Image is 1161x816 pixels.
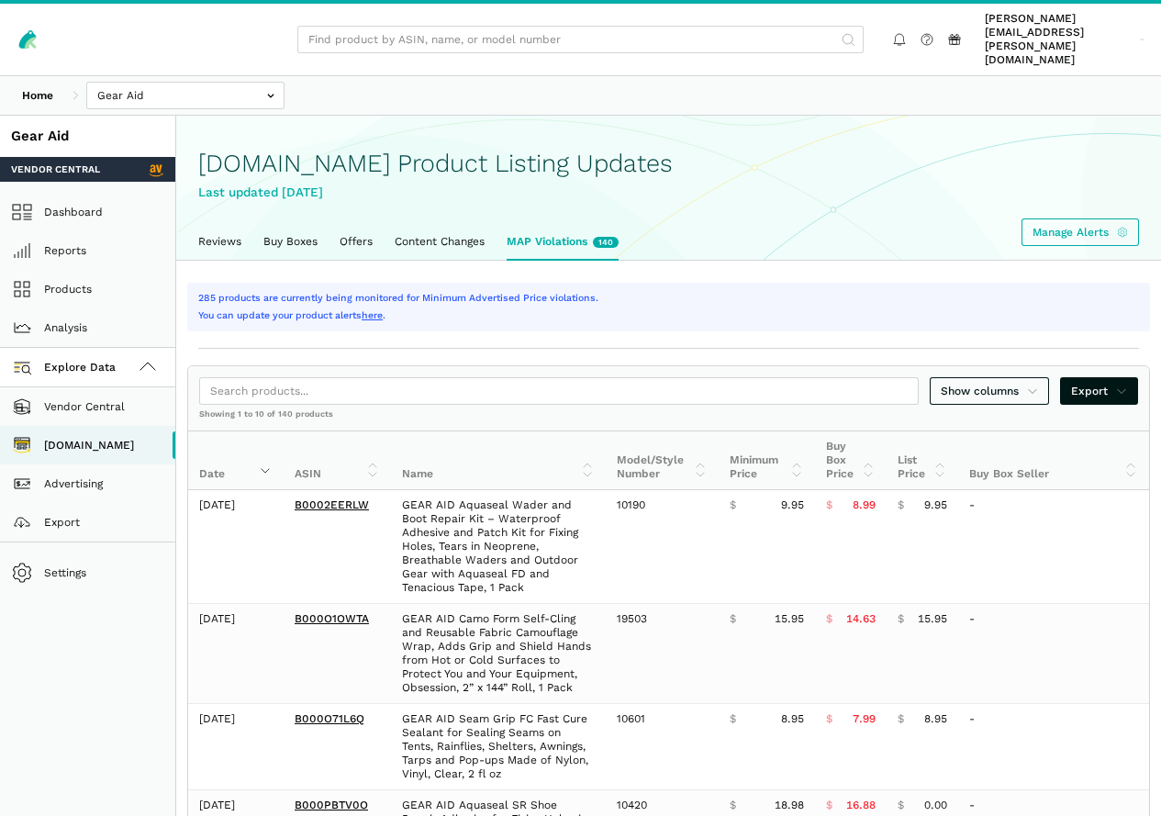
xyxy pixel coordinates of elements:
[199,377,919,405] input: Search products...
[924,712,947,726] span: 8.95
[295,712,364,725] a: B000O71L6Q
[730,799,736,812] span: $
[898,799,904,812] span: $
[252,224,329,260] a: Buy Boxes
[826,712,832,726] span: $
[826,612,832,626] span: $
[730,498,736,512] span: $
[188,490,284,604] td: [DATE]
[958,603,1149,703] td: -
[853,498,876,512] span: 8.99
[295,612,369,625] a: B000O1OWTA
[719,431,815,490] th: Minimum Price: activate to sort column ascending
[11,82,64,109] a: Home
[11,162,100,176] span: Vendor Central
[606,603,719,703] td: 19503
[606,490,719,604] td: 10190
[391,603,606,703] td: GEAR AID Camo Form Self-Cling and Reusable Fabric Camouflage Wrap, Adds Grip and Shield Hands fro...
[188,408,1149,430] div: Showing 1 to 10 of 140 products
[17,356,116,378] span: Explore Data
[985,12,1134,67] span: [PERSON_NAME][EMAIL_ADDRESS][PERSON_NAME][DOMAIN_NAME]
[775,799,804,812] span: 18.98
[979,9,1150,70] a: [PERSON_NAME][EMAIL_ADDRESS][PERSON_NAME][DOMAIN_NAME]
[496,224,630,260] a: MAP Violations140
[198,150,999,177] h1: [DOMAIN_NAME] Product Listing Updates
[898,612,904,626] span: $
[362,309,383,321] a: here
[775,612,804,626] span: 15.95
[295,799,368,811] a: B000PBTV0O
[391,703,606,789] td: GEAR AID Seam Grip FC Fast Cure Sealant for Sealing Seams on Tents, Rainflies, Shelters, Awnings,...
[188,431,284,490] th: Date: activate to sort column ascending
[826,799,832,812] span: $
[941,383,1038,399] span: Show columns
[606,703,719,789] td: 10601
[187,224,252,260] a: Reviews
[198,308,1139,323] p: You can update your product alerts .
[730,612,736,626] span: $
[1060,377,1138,405] a: Export
[391,490,606,604] td: GEAR AID Aquaseal Wader and Boot Repair Kit – Waterproof Adhesive and Patch Kit for Fixing Holes,...
[781,498,804,512] span: 9.95
[1071,383,1127,399] span: Export
[297,26,864,53] input: Find product by ASIN, name, or model number
[198,183,999,202] div: Last updated [DATE]
[898,498,904,512] span: $
[730,712,736,726] span: $
[606,431,719,490] th: Model/Style Number: activate to sort column ascending
[924,799,947,812] span: 0.00
[846,799,876,812] span: 16.88
[781,712,804,726] span: 8.95
[391,431,606,490] th: Name: activate to sort column ascending
[958,490,1149,604] td: -
[958,431,1149,490] th: Buy Box Seller: activate to sort column ascending
[295,498,369,511] a: B0002EERLW
[593,237,619,248] span: Active MAP Violations
[284,431,391,490] th: ASIN: activate to sort column ascending
[887,431,958,490] th: List Price: activate to sort column ascending
[853,712,876,726] span: 7.99
[815,431,887,490] th: Buy Box Price: activate to sort column ascending
[329,224,384,260] a: Offers
[930,377,1049,405] a: Show columns
[826,498,832,512] span: $
[1021,218,1139,246] a: Manage Alerts
[198,291,1139,306] p: 285 products are currently being monitored for Minimum Advertised Price violations.
[958,703,1149,789] td: -
[846,612,876,626] span: 14.63
[918,612,947,626] span: 15.95
[898,712,904,726] span: $
[384,224,496,260] a: Content Changes
[188,603,284,703] td: [DATE]
[924,498,947,512] span: 9.95
[86,82,285,109] input: Gear Aid
[11,127,164,146] div: Gear Aid
[188,703,284,789] td: [DATE]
